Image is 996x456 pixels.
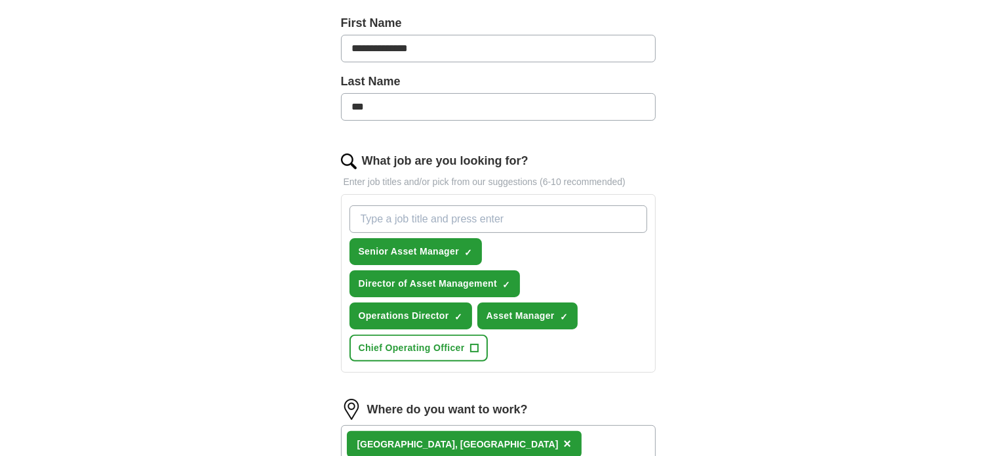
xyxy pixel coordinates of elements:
[359,245,460,259] span: Senior Asset Manager
[349,238,483,265] button: Senior Asset Manager✓
[477,302,578,329] button: Asset Manager✓
[487,309,555,323] span: Asset Manager
[357,438,559,451] div: [GEOGRAPHIC_DATA], [GEOGRAPHIC_DATA]
[563,436,571,451] span: ×
[359,309,449,323] span: Operations Director
[349,302,472,329] button: Operations Director✓
[341,154,357,169] img: search.png
[341,399,362,420] img: location.png
[341,73,656,91] label: Last Name
[563,434,571,454] button: ×
[367,401,528,419] label: Where do you want to work?
[341,14,656,32] label: First Name
[359,277,498,291] span: Director of Asset Management
[502,280,510,290] span: ✓
[349,205,647,233] input: Type a job title and press enter
[349,270,521,297] button: Director of Asset Management✓
[341,175,656,189] p: Enter job titles and/or pick from our suggestions (6-10 recommended)
[464,247,472,258] span: ✓
[560,312,568,322] span: ✓
[454,312,462,322] span: ✓
[349,335,488,362] button: Chief Operating Officer
[362,152,528,170] label: What job are you looking for?
[359,341,465,355] span: Chief Operating Officer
